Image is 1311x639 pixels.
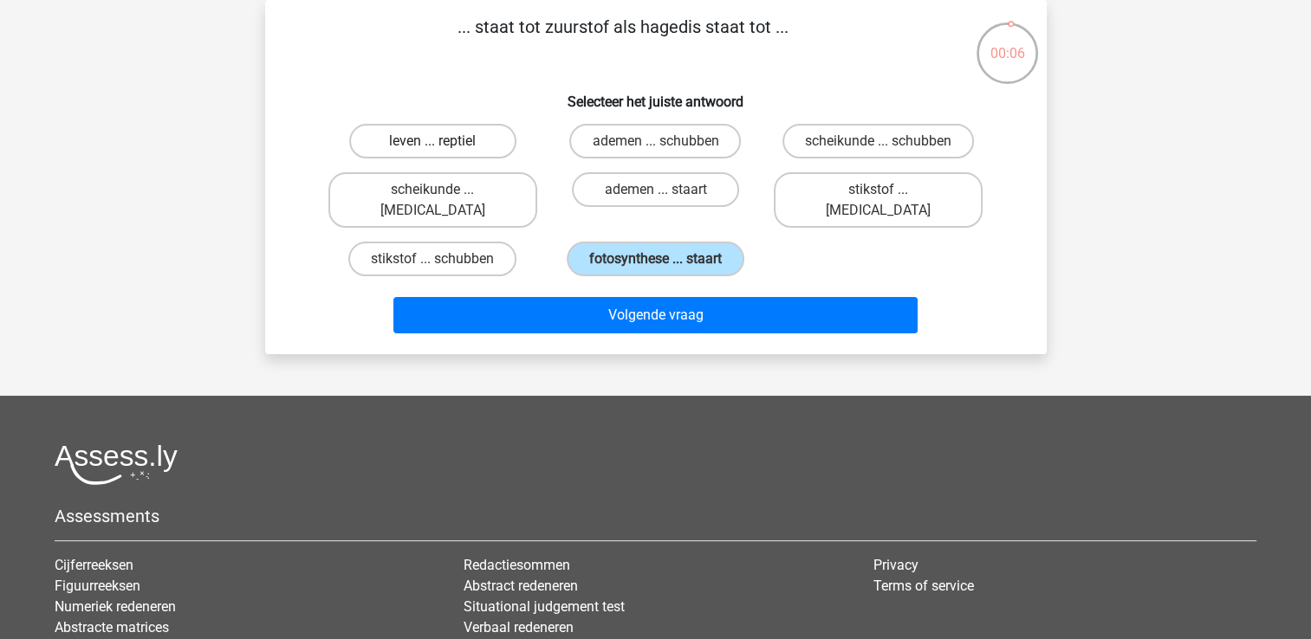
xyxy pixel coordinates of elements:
[782,124,974,158] label: scheikunde ... schubben
[293,14,954,66] p: ... staat tot zuurstof als hagedis staat tot ...
[569,124,741,158] label: ademen ... schubben
[873,557,918,573] a: Privacy
[464,578,578,594] a: Abstract redeneren
[873,578,974,594] a: Terms of service
[975,21,1040,64] div: 00:06
[55,506,1256,526] h5: Assessments
[393,297,918,333] button: Volgende vraag
[55,598,176,615] a: Numeriek redeneren
[464,619,574,636] a: Verbaal redeneren
[55,557,133,573] a: Cijferreeksen
[349,124,516,158] label: leven ... reptiel
[464,598,625,615] a: Situational judgement test
[567,242,744,276] label: fotosynthese ... staart
[55,578,140,594] a: Figuurreeksen
[55,619,169,636] a: Abstracte matrices
[328,172,537,228] label: scheikunde ... [MEDICAL_DATA]
[572,172,739,207] label: ademen ... staart
[293,80,1019,110] h6: Selecteer het juiste antwoord
[55,444,178,485] img: Assessly logo
[774,172,983,228] label: stikstof ... [MEDICAL_DATA]
[348,242,516,276] label: stikstof ... schubben
[464,557,570,573] a: Redactiesommen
